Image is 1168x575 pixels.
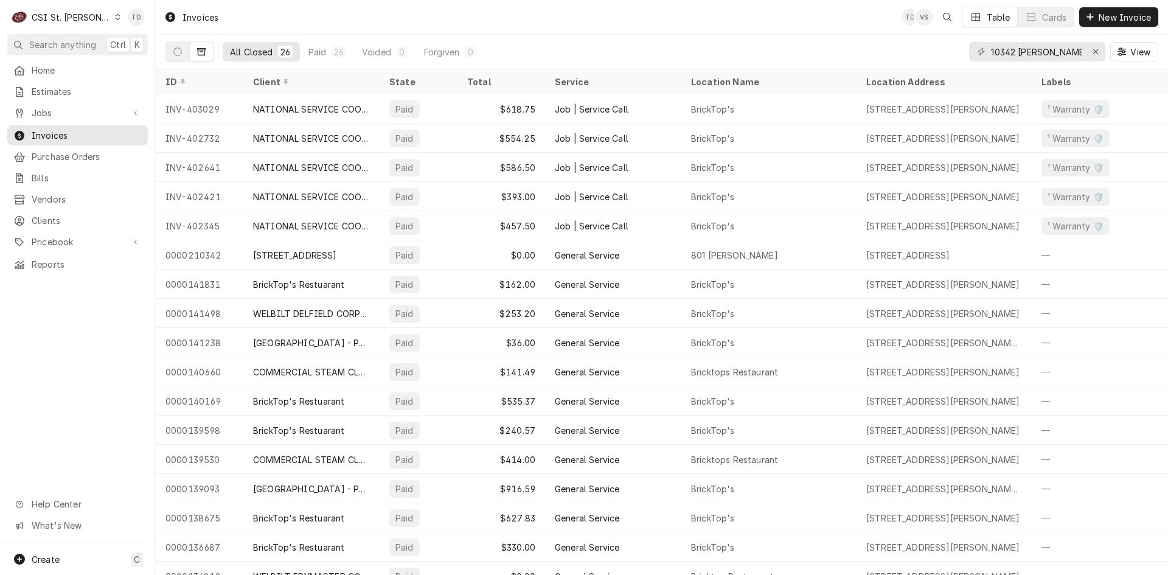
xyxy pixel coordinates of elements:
[134,553,140,566] span: C
[866,424,1020,437] div: [STREET_ADDRESS][PERSON_NAME]
[1046,132,1105,145] div: ¹ Warranty 🛡️
[394,483,415,495] div: Paid
[156,357,243,386] div: 0000140660
[555,103,628,116] div: Job | Service Call
[1046,103,1105,116] div: ¹ Warranty 🛡️
[32,150,142,163] span: Purchase Orders
[691,132,735,145] div: BrickTop's
[691,453,778,466] div: Bricktops Restaurant
[156,503,243,532] div: 0000138675
[457,474,545,503] div: $916.59
[555,220,628,232] div: Job | Service Call
[394,395,415,408] div: Paid
[1128,46,1153,58] span: View
[866,366,1020,378] div: [STREET_ADDRESS][PERSON_NAME]
[253,336,370,349] div: [GEOGRAPHIC_DATA] - PARTS TOWN
[32,214,142,227] span: Clients
[32,519,141,532] span: What's New
[394,278,415,291] div: Paid
[691,190,735,203] div: BrickTop's
[691,424,735,437] div: BrickTop's
[7,147,148,167] a: Purchase Orders
[1086,42,1105,61] button: Erase input
[555,541,619,554] div: General Service
[156,124,243,153] div: INV-402732
[866,278,1020,291] div: [STREET_ADDRESS][PERSON_NAME]
[110,38,126,51] span: Ctrl
[7,494,148,514] a: Go to Help Center
[691,103,735,116] div: BrickTop's
[389,75,448,88] div: State
[555,453,619,466] div: General Service
[280,46,290,58] div: 26
[156,153,243,182] div: INV-402641
[253,512,344,524] div: BrickTop's Restuarant
[457,211,545,240] div: $457.50
[691,512,735,524] div: BrickTop's
[32,129,142,142] span: Invoices
[866,132,1020,145] div: [STREET_ADDRESS][PERSON_NAME]
[691,220,735,232] div: BrickTop's
[7,211,148,231] a: Clients
[156,416,243,445] div: 0000139598
[1041,75,1168,88] div: Labels
[128,9,145,26] div: TD
[555,424,619,437] div: General Service
[253,483,370,495] div: [GEOGRAPHIC_DATA] - PARTS TOWN
[866,190,1020,203] div: [STREET_ADDRESS][PERSON_NAME]
[156,532,243,562] div: 0000136687
[1046,161,1105,174] div: ¹ Warranty 🛡️
[937,7,957,27] button: Open search
[32,106,123,119] span: Jobs
[11,9,28,26] div: C
[394,249,415,262] div: Paid
[32,172,142,184] span: Bills
[555,366,619,378] div: General Service
[7,515,148,535] a: Go to What's New
[156,94,243,124] div: INV-403029
[691,75,844,88] div: Location Name
[866,336,1022,349] div: [STREET_ADDRESS][PERSON_NAME][PERSON_NAME]
[156,211,243,240] div: INV-402345
[253,190,370,203] div: NATIONAL SERVICE COOPERATIVE
[394,336,415,349] div: Paid
[32,554,60,565] span: Create
[7,60,148,80] a: Home
[555,190,628,203] div: Job | Service Call
[457,357,545,386] div: $141.49
[555,249,619,262] div: General Service
[691,307,735,320] div: BrickTop's
[1096,11,1153,24] span: New Invoice
[134,38,140,51] span: K
[253,278,344,291] div: BrickTop's Restuarant
[1046,220,1105,232] div: ¹ Warranty 🛡️
[128,9,145,26] div: Tim Devereux's Avatar
[394,161,415,174] div: Paid
[394,512,415,524] div: Paid
[691,395,735,408] div: BrickTop's
[253,541,344,554] div: BrickTop's Restuarant
[32,498,141,511] span: Help Center
[866,75,1020,88] div: Location Address
[32,64,142,77] span: Home
[555,161,628,174] div: Job | Service Call
[866,483,1022,495] div: [STREET_ADDRESS][PERSON_NAME][PERSON_NAME]
[29,38,96,51] span: Search anything
[467,75,533,88] div: Total
[866,395,1020,408] div: [STREET_ADDRESS][PERSON_NAME]
[555,307,619,320] div: General Service
[253,161,370,174] div: NATIONAL SERVICE COOPERATIVE
[32,193,142,206] span: Vendors
[253,220,370,232] div: NATIONAL SERVICE COOPERATIVE
[866,220,1020,232] div: [STREET_ADDRESS][PERSON_NAME]
[394,220,415,232] div: Paid
[691,483,735,495] div: BrickTop's
[7,103,148,123] a: Go to Jobs
[457,240,545,270] div: $0.00
[866,161,1020,174] div: [STREET_ADDRESS][PERSON_NAME]
[253,103,370,116] div: NATIONAL SERVICE COOPERATIVE
[691,336,735,349] div: BrickTop's
[866,103,1020,116] div: [STREET_ADDRESS][PERSON_NAME]
[916,9,933,26] div: VS
[156,270,243,299] div: 0000141831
